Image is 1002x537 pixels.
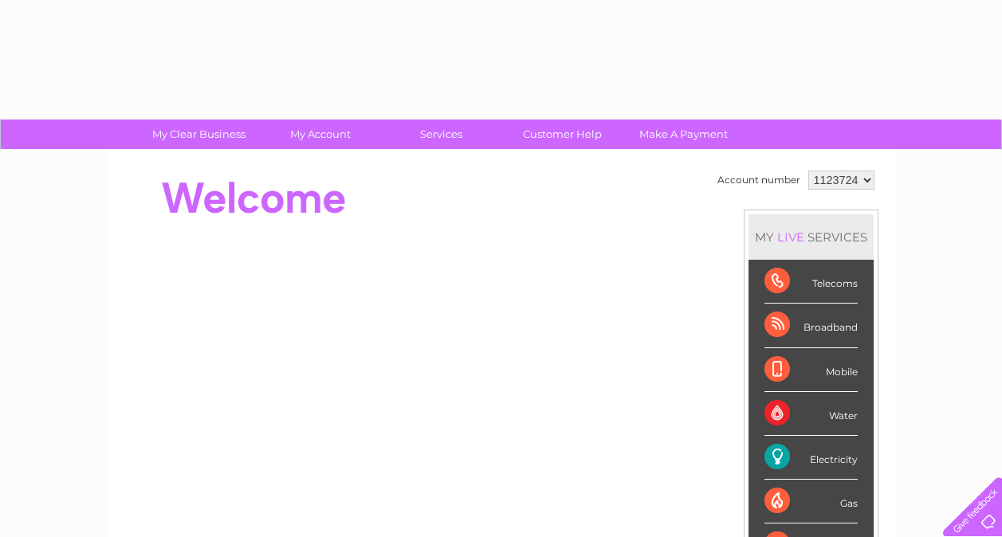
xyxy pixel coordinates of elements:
div: Broadband [764,304,858,347]
div: MY SERVICES [749,214,874,260]
div: Gas [764,480,858,523]
div: Electricity [764,436,858,480]
a: My Clear Business [133,120,265,149]
a: My Account [254,120,386,149]
a: Make A Payment [618,120,749,149]
a: Services [375,120,507,149]
div: LIVE [774,229,807,245]
a: Customer Help [497,120,628,149]
div: Telecoms [764,260,858,304]
td: Account number [713,167,804,194]
div: Water [764,392,858,436]
div: Mobile [764,348,858,392]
